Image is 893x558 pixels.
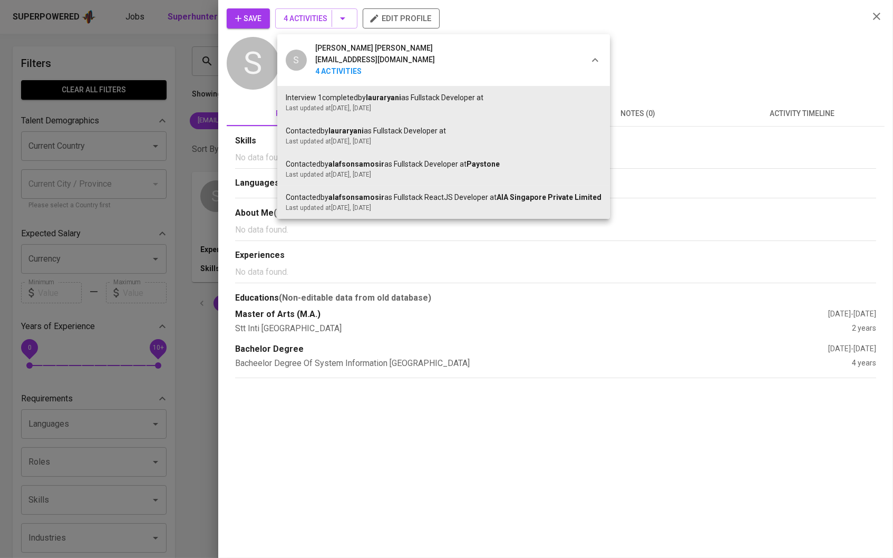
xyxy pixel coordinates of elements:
[315,54,435,66] div: [EMAIL_ADDRESS][DOMAIN_NAME]
[322,93,358,102] span: Completed
[286,126,601,137] div: Contacted by as Fullstack Developer at
[286,50,307,71] div: S
[467,160,500,168] span: Paystone
[286,103,601,113] div: Last updated at [DATE] , [DATE]
[286,159,601,170] div: Contacted by as Fullstack Developer at
[328,127,364,135] b: lauraryani
[315,66,435,78] b: 4 Activities
[286,203,601,213] div: Last updated at [DATE] , [DATE]
[286,137,601,146] div: Last updated at [DATE] , [DATE]
[286,170,601,179] div: Last updated at [DATE] , [DATE]
[497,193,601,201] span: AIA Singapore Private Limited
[315,43,433,54] span: [PERSON_NAME] [PERSON_NAME]
[277,34,610,86] div: S[PERSON_NAME] [PERSON_NAME][EMAIL_ADDRESS][DOMAIN_NAME]4 Activities
[328,193,384,201] b: alafsonsamosir
[328,160,384,168] b: alafsonsamosir
[366,93,401,102] b: lauraryani
[286,192,601,203] div: Contacted by as Fullstack ReactJS Developer at
[286,92,601,103] div: Interview 1 by as Fullstack Developer at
